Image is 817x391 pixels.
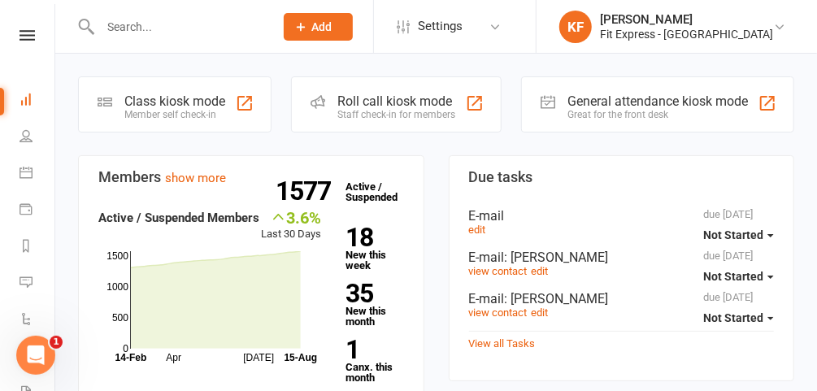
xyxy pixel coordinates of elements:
button: Not Started [703,262,774,291]
div: Staff check-in for members [337,109,455,120]
a: People [20,119,56,156]
strong: 1 [345,337,397,362]
iframe: Intercom live chat [16,336,55,375]
div: Fit Express - [GEOGRAPHIC_DATA] [600,27,773,41]
div: 3.6% [261,208,321,226]
span: : [PERSON_NAME] [505,291,609,306]
strong: 18 [345,225,397,250]
div: Great for the front desk [567,109,748,120]
div: KF [559,11,592,43]
strong: 1577 [276,179,337,203]
a: edit [469,224,486,236]
button: Add [284,13,353,41]
div: Last 30 Days [261,208,321,243]
button: Not Started [703,220,774,250]
a: Reports [20,229,56,266]
div: E-mail [469,250,775,265]
a: view contact [469,306,528,319]
div: E-mail [469,291,775,306]
a: Payments [20,193,56,229]
span: 1 [50,336,63,349]
a: View all Tasks [469,337,536,350]
a: edit [532,306,549,319]
span: Not Started [703,270,763,283]
a: 1Canx. this month [345,337,403,383]
h3: Due tasks [469,169,775,185]
span: Not Started [703,228,763,241]
a: Calendar [20,156,56,193]
span: Add [312,20,332,33]
strong: 35 [345,281,397,306]
div: Member self check-in [124,109,225,120]
div: [PERSON_NAME] [600,12,773,27]
a: 18New this week [345,225,403,271]
a: 35New this month [345,281,403,327]
a: 1577Active / Suspended [337,169,409,215]
input: Search... [95,15,263,38]
div: Roll call kiosk mode [337,93,455,109]
a: edit [532,265,549,277]
span: Not Started [703,311,763,324]
a: show more [165,171,226,185]
strong: Active / Suspended Members [98,211,259,225]
a: view contact [469,265,528,277]
div: E-mail [469,208,775,224]
span: Settings [418,8,463,45]
div: Class kiosk mode [124,93,225,109]
a: Dashboard [20,83,56,119]
span: : [PERSON_NAME] [505,250,609,265]
button: Not Started [703,303,774,332]
h3: Members [98,169,404,185]
div: General attendance kiosk mode [567,93,748,109]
